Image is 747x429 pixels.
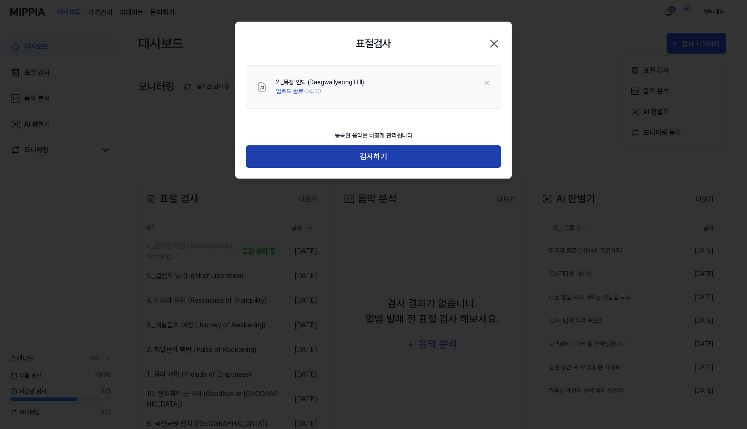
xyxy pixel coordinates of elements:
h2: 표절검사 [356,36,391,51]
button: 검사하기 [246,145,501,168]
div: 2._목장 언덕 (Daegwallyeong Hill) [276,78,364,87]
div: · 04:10 [276,87,364,96]
div: 등록된 음악은 비공개 관리됩니다 [329,126,418,145]
span: 업로드 완료 [276,88,303,95]
img: File Select [257,82,267,92]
